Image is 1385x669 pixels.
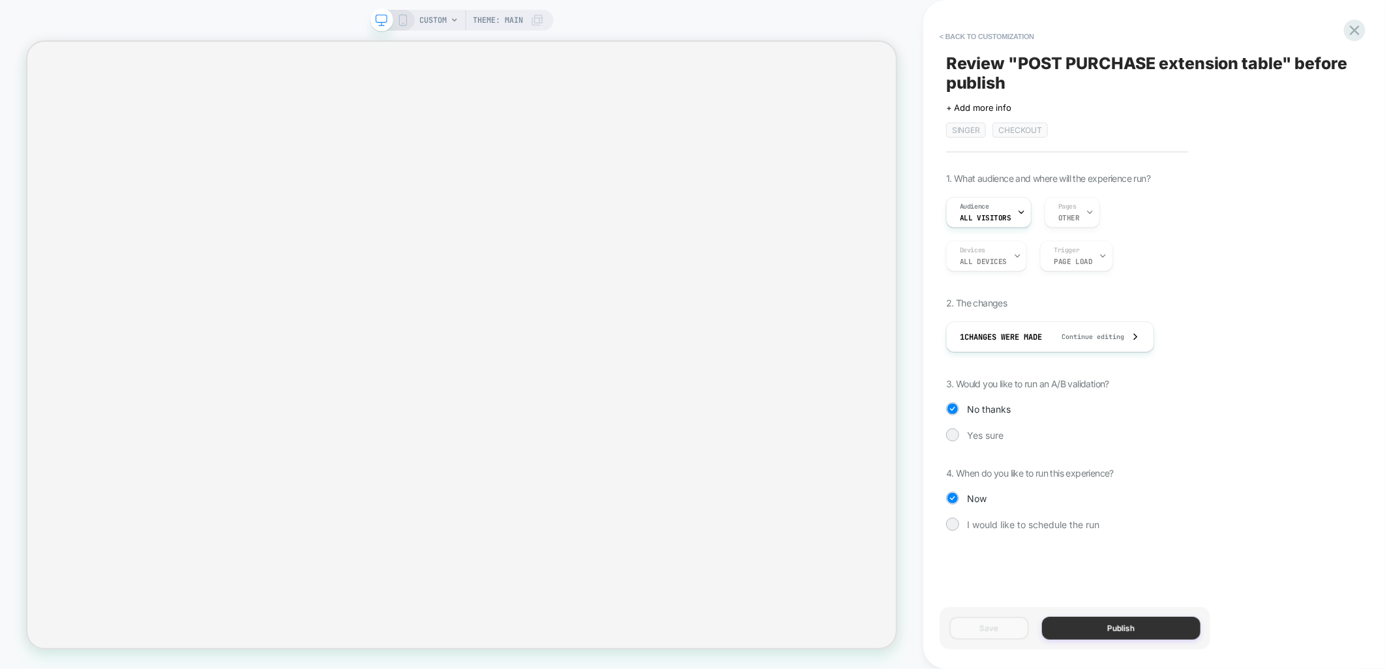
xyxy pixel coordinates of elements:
button: Publish [1042,617,1200,640]
span: Singer [946,123,986,138]
span: 2. The changes [946,297,1007,308]
span: Theme: MAIN [473,10,524,31]
span: 3. Would you like to run an A/B validation? [946,378,1109,389]
span: Continue editing [1049,333,1124,341]
span: checkout [992,123,1048,138]
span: + Add more info [946,102,1011,113]
span: 1 Changes were made [960,332,1042,342]
span: Now [967,493,987,504]
span: 1. What audience and where will the experience run? [946,173,1150,184]
span: No thanks [967,404,1011,415]
span: 4. When do you like to run this experience? [946,468,1114,479]
span: CUSTOM [420,10,447,31]
span: I would like to schedule the run [967,519,1099,530]
button: Save [949,617,1029,640]
span: All Visitors [960,213,1011,222]
span: Yes sure [967,430,1004,441]
button: < Back to customization [933,26,1041,47]
span: Audience [960,202,989,211]
span: Review " POST PURCHASE extension table " before publish [946,53,1349,93]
